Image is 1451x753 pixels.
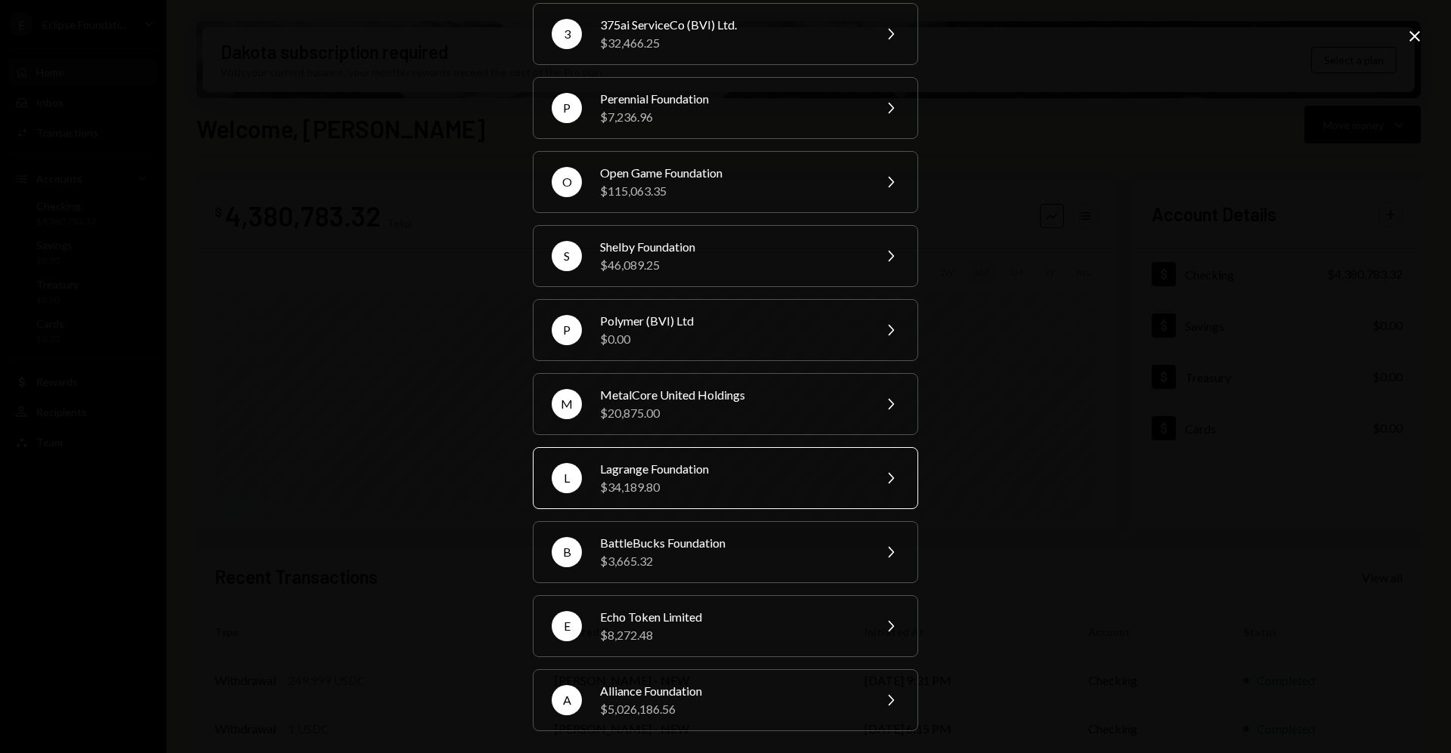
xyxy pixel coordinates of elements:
[600,626,863,644] div: $8,272.48
[600,256,863,274] div: $46,089.25
[533,521,918,583] button: BBattleBucks Foundation$3,665.32
[533,225,918,287] button: SShelby Foundation$46,089.25
[552,315,582,345] div: P
[600,534,863,552] div: BattleBucks Foundation
[600,700,863,718] div: $5,026,186.56
[600,108,863,126] div: $7,236.96
[600,238,863,256] div: Shelby Foundation
[533,77,918,139] button: PPerennial Foundation$7,236.96
[552,93,582,123] div: P
[600,608,863,626] div: Echo Token Limited
[600,34,863,52] div: $32,466.25
[552,463,582,493] div: L
[600,312,863,330] div: Polymer (BVI) Ltd
[600,552,863,570] div: $3,665.32
[600,330,863,348] div: $0.00
[533,151,918,213] button: OOpen Game Foundation$115,063.35
[552,241,582,271] div: S
[552,685,582,715] div: A
[600,90,863,108] div: Perennial Foundation
[552,167,582,197] div: O
[533,447,918,509] button: LLagrange Foundation$34,189.80
[552,537,582,567] div: B
[600,460,863,478] div: Lagrange Foundation
[533,669,918,731] button: AAlliance Foundation$5,026,186.56
[600,182,863,200] div: $115,063.35
[600,386,863,404] div: MetalCore United Holdings
[552,611,582,641] div: E
[533,299,918,361] button: PPolymer (BVI) Ltd$0.00
[533,373,918,435] button: MMetalCore United Holdings$20,875.00
[533,3,918,65] button: 3375ai ServiceCo (BVI) Ltd.$32,466.25
[533,595,918,657] button: EEcho Token Limited$8,272.48
[552,389,582,419] div: M
[600,404,863,422] div: $20,875.00
[600,478,863,496] div: $34,189.80
[552,19,582,49] div: 3
[600,682,863,700] div: Alliance Foundation
[600,164,863,182] div: Open Game Foundation
[600,16,863,34] div: 375ai ServiceCo (BVI) Ltd.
